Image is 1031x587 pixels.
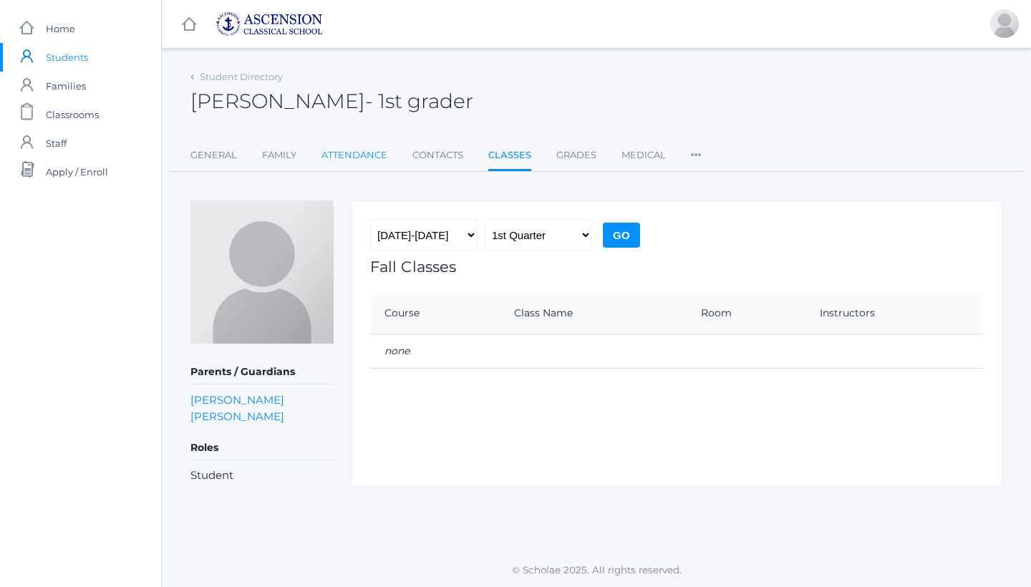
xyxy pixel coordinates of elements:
span: - 1st grader [365,89,473,113]
h5: Roles [190,436,334,460]
img: Shiloh Griffith [190,200,334,344]
span: Families [46,72,86,100]
a: Medical [621,141,666,170]
span: Apply / Enroll [46,157,108,186]
h1: Fall Classes [370,258,984,275]
a: Family [262,141,296,170]
a: [PERSON_NAME] [190,392,284,408]
div: Lindi Griffith [990,9,1019,38]
span: Staff [46,129,67,157]
th: Course [370,293,500,334]
img: ascension-logo-blue-113fc29133de2fb5813e50b71547a291c5fdb7962bf76d49838a2a14a36269ea.jpg [216,11,323,37]
a: Attendance [321,141,387,170]
span: Home [46,14,75,43]
a: Contacts [412,141,463,170]
a: Grades [556,141,596,170]
input: Go [603,223,640,248]
h5: Parents / Guardians [190,360,334,384]
li: Student [190,467,334,484]
th: Instructors [805,293,984,334]
a: Classes [488,141,531,172]
h2: [PERSON_NAME] [190,90,473,112]
em: none [384,344,410,357]
a: [PERSON_NAME] [190,408,284,425]
th: Class Name [500,293,687,334]
a: General [190,141,237,170]
th: Room [687,293,805,334]
a: Student Directory [200,71,283,82]
p: © Scholae 2025. All rights reserved. [162,563,1031,577]
span: Students [46,43,88,72]
span: Classrooms [46,100,99,129]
